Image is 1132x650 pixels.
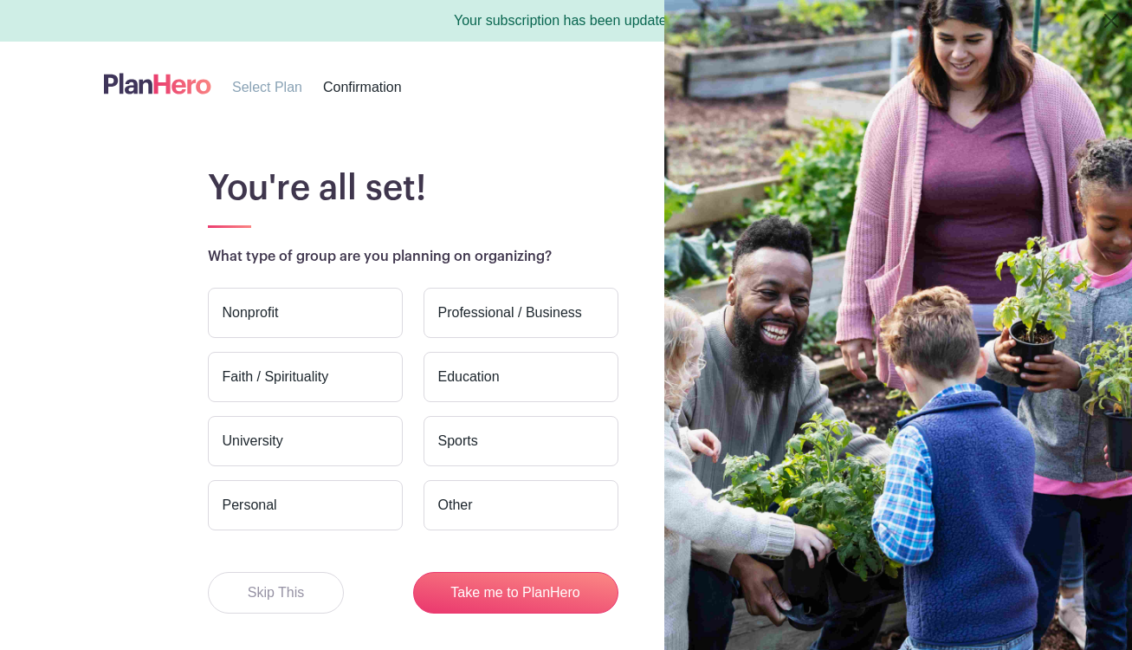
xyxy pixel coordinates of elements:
label: Other [424,480,618,530]
img: logo-507f7623f17ff9eddc593b1ce0a138ce2505c220e1c5a4e2b4648c50719b7d32.svg [104,69,211,98]
label: Faith / Spirituality [208,352,403,402]
label: Education [424,352,618,402]
label: University [208,416,403,466]
button: Skip This [208,572,345,614]
label: Professional / Business [424,288,618,338]
span: Select Plan [232,80,302,94]
p: What type of group are you planning on organizing? [208,246,1029,267]
h1: You're all set! [208,167,1029,209]
button: Take me to PlanHero [413,572,618,614]
label: Personal [208,480,403,530]
span: Confirmation [323,80,402,94]
label: Sports [424,416,618,466]
label: Nonprofit [208,288,403,338]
